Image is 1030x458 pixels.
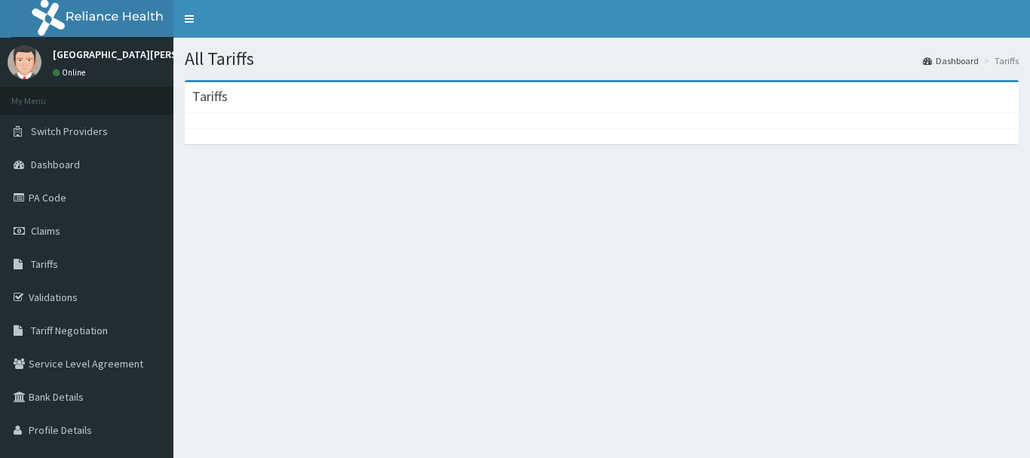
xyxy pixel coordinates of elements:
[53,67,89,78] a: Online
[980,54,1019,67] li: Tariffs
[31,257,58,271] span: Tariffs
[185,49,1019,69] h1: All Tariffs
[31,124,108,138] span: Switch Providers
[8,45,41,79] img: User Image
[31,158,80,171] span: Dashboard
[31,324,108,337] span: Tariff Negotiation
[53,49,226,60] p: [GEOGRAPHIC_DATA][PERSON_NAME]
[192,90,228,103] h3: Tariffs
[923,54,979,67] a: Dashboard
[31,224,60,238] span: Claims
